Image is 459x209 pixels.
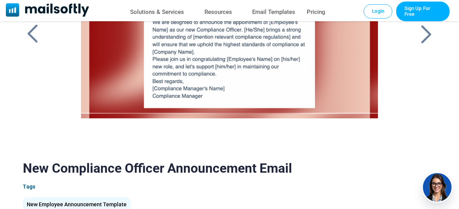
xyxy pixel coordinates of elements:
a: Resources [205,7,232,18]
a: Back [417,24,436,44]
a: Back [23,24,42,44]
a: Mailsoftly [6,3,89,18]
a: Trial [396,2,450,21]
a: Solutions & Services [130,7,184,18]
a: New Employee Announcement Template [23,204,131,207]
a: Email Templates [252,7,295,18]
h1: New Compliance Officer Announcement Email [23,161,436,176]
a: Login [364,4,392,18]
div: Tags [23,184,436,190]
a: Pricing [307,7,325,18]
